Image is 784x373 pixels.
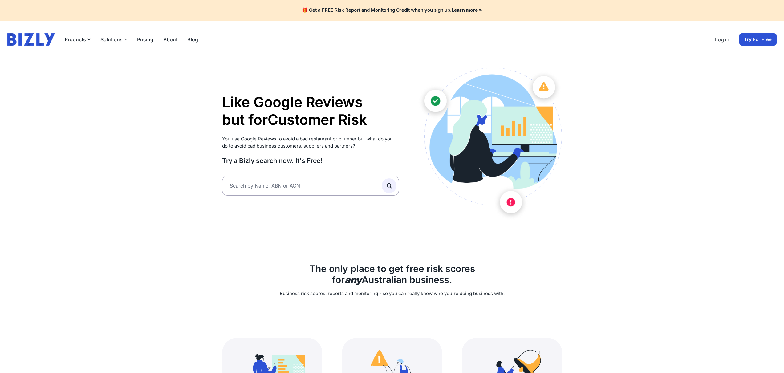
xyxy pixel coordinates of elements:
a: Pricing [137,36,153,43]
h3: Try a Bizly search now. It's Free! [222,156,399,165]
a: Learn more » [452,7,482,13]
b: any [345,274,362,285]
li: Customer Risk [268,111,367,129]
h2: The only place to get free risk scores for Australian business. [222,263,562,285]
h4: 🎁 Get a FREE Risk Report and Monitoring Credit when you sign up. [7,7,777,13]
p: You use Google Reviews to avoid a bad restaurant or plumber but what do you do to avoid bad busin... [222,136,399,149]
button: Products [65,36,91,43]
h1: Like Google Reviews but for [222,93,399,129]
input: Search by Name, ABN or ACN [222,176,399,196]
p: Business risk scores, reports and monitoring - so you can really know who you're doing business w... [222,290,562,297]
a: About [163,36,177,43]
a: Blog [187,36,198,43]
a: Try For Free [739,33,777,46]
button: Solutions [100,36,127,43]
a: Log in [715,36,729,43]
